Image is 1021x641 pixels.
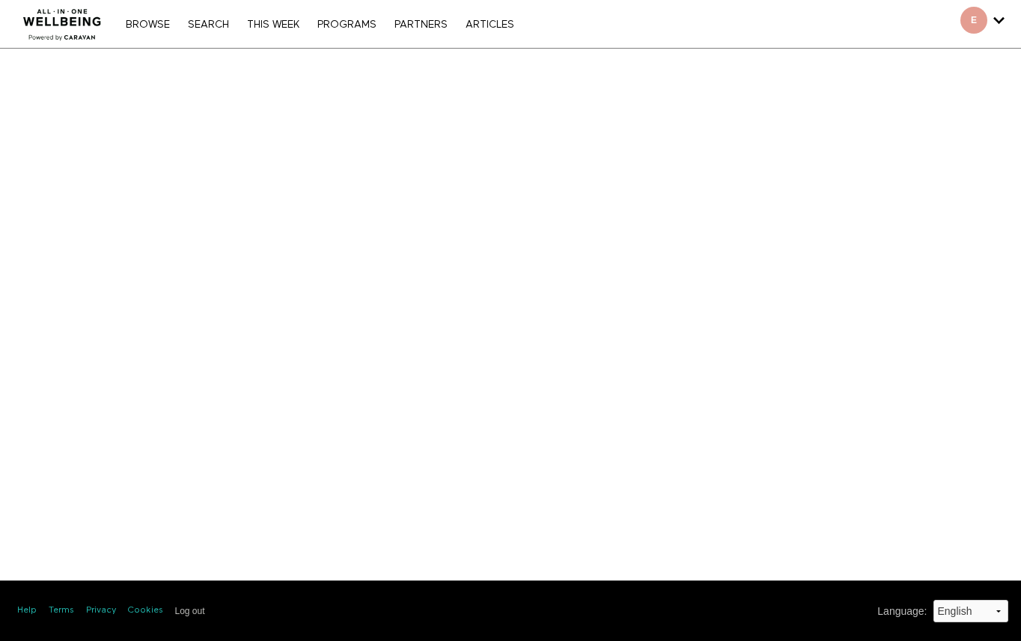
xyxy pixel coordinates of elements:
a: Cookies [128,604,163,617]
a: PARTNERS [387,19,455,30]
a: Browse [118,19,177,30]
a: Search [180,19,237,30]
a: THIS WEEK [240,19,307,30]
a: Privacy [86,604,116,617]
label: Language : [877,604,927,619]
a: PROGRAMS [310,19,384,30]
nav: Primary [118,16,521,31]
input: Log out [175,606,205,616]
a: Help [17,604,37,617]
a: ARTICLES [458,19,522,30]
a: Terms [49,604,74,617]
